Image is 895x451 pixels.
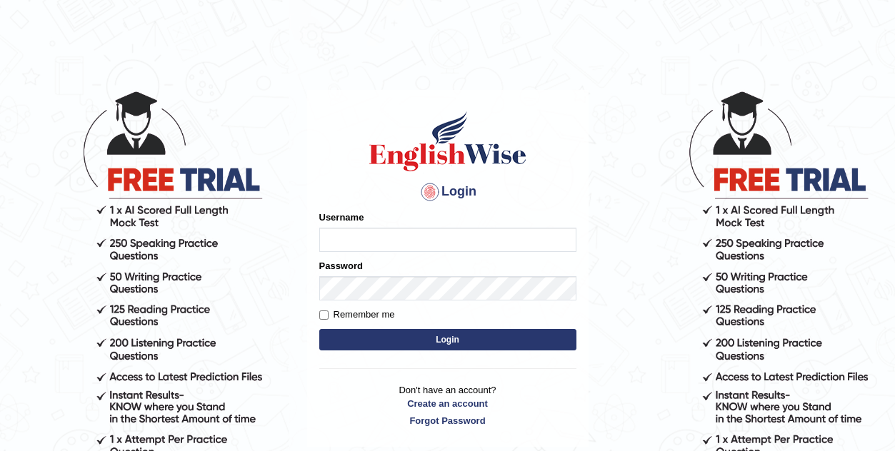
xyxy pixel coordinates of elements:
[319,308,395,322] label: Remember me
[319,414,576,427] a: Forgot Password
[319,383,576,427] p: Don't have an account?
[319,397,576,410] a: Create an account
[319,329,576,350] button: Login
[319,181,576,203] h4: Login
[319,259,363,273] label: Password
[319,310,329,320] input: Remember me
[319,211,364,224] label: Username
[366,109,529,173] img: Logo of English Wise sign in for intelligent practice with AI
